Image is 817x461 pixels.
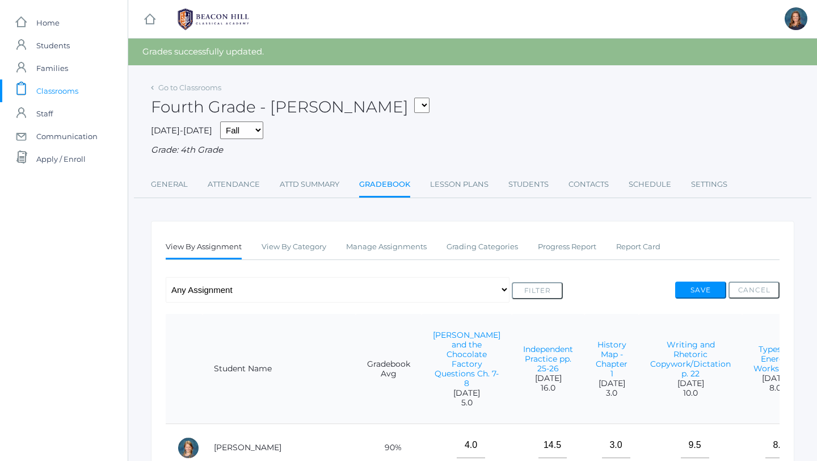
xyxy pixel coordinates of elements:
span: Classrooms [36,79,78,102]
span: 3.0 [596,388,628,398]
span: Staff [36,102,53,125]
a: Grading Categories [447,236,518,258]
span: Students [36,34,70,57]
th: Student Name [203,314,356,424]
span: [DATE] [753,374,797,383]
a: [PERSON_NAME] [214,442,281,452]
a: Settings [691,173,727,196]
a: Go to Classrooms [158,83,221,92]
a: Attendance [208,173,260,196]
a: Types of Energy Worksheet [753,344,797,374]
a: Manage Assignments [346,236,427,258]
span: Families [36,57,68,79]
a: View By Category [262,236,326,258]
span: Home [36,11,60,34]
span: 5.0 [433,398,500,408]
a: Gradebook [359,173,410,198]
a: Students [508,173,549,196]
button: Cancel [728,282,780,299]
a: Report Card [616,236,660,258]
a: Writing and Rhetoric Copywork/Dictation p. 22 [650,340,731,379]
th: Gradebook Avg [356,314,422,424]
a: Independent Practice pp. 25-26 [523,344,573,374]
span: 10.0 [650,388,731,398]
a: History Map - Chapter 1 [596,340,628,379]
a: Lesson Plans [430,173,488,196]
div: Amelia Adams [177,437,200,459]
a: [PERSON_NAME] and the Chocolate Factory Questions Ch. 7-8 [433,330,500,388]
a: Progress Report [538,236,596,258]
div: Ellie Bradley [785,7,807,30]
span: Apply / Enroll [36,148,86,170]
span: [DATE] [433,388,500,398]
img: 1_BHCALogos-05.png [171,5,256,33]
button: Save [675,282,726,299]
span: [DATE] [596,379,628,388]
a: Attd Summary [280,173,339,196]
div: Grade: 4th Grade [151,144,794,157]
div: Grades successfully updated. [128,39,817,65]
span: 16.0 [523,383,573,393]
button: Filter [512,282,563,299]
a: Contacts [568,173,609,196]
span: [DATE] [523,374,573,383]
span: Communication [36,125,98,148]
span: 8.0 [753,383,797,393]
span: [DATE] [650,379,731,388]
span: [DATE]-[DATE] [151,125,212,136]
a: General [151,173,188,196]
h2: Fourth Grade - [PERSON_NAME] [151,98,429,116]
a: Schedule [629,173,671,196]
a: View By Assignment [166,236,242,260]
